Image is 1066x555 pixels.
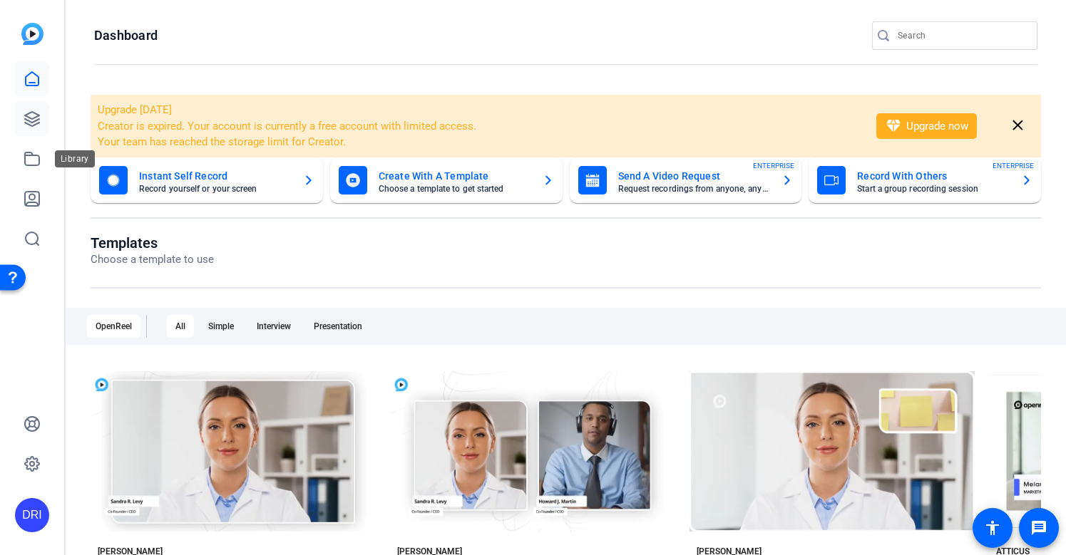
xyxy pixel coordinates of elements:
mat-icon: message [1030,519,1047,536]
div: Simple [200,315,242,338]
button: Record With OthersStart a group recording sessionENTERPRISE [809,157,1041,203]
mat-icon: close [1009,117,1027,135]
span: ENTERPRISE [753,160,794,171]
input: Search [898,27,1026,44]
img: blue-gradient.svg [21,23,43,45]
div: Library [55,150,95,167]
h1: Dashboard [94,27,158,44]
span: ENTERPRISE [993,160,1034,171]
mat-card-subtitle: Record yourself or your screen [139,185,292,193]
mat-card-title: Create With A Template [379,167,531,185]
mat-card-subtitle: Request recordings from anyone, anywhere [618,185,771,193]
mat-card-title: Record With Others [857,167,1010,185]
h1: Templates [91,234,214,251]
div: All [167,315,194,338]
button: Instant Self RecordRecord yourself or your screen [91,157,323,203]
div: DRI [15,498,49,532]
button: Upgrade now [876,113,977,139]
li: Creator is expired. Your account is currently a free account with limited access. [98,118,858,135]
div: Interview [248,315,299,338]
div: Presentation [305,315,371,338]
div: OpenReel [87,315,140,338]
mat-icon: accessibility [984,519,1001,536]
button: Create With A TemplateChoose a template to get started [330,157,563,203]
mat-card-subtitle: Start a group recording session [857,185,1010,193]
p: Choose a template to use [91,251,214,268]
mat-card-title: Send A Video Request [618,167,771,185]
mat-icon: diamond [885,118,902,135]
span: Upgrade [DATE] [98,103,172,116]
li: Your team has reached the storage limit for Creator. [98,134,858,150]
button: Send A Video RequestRequest recordings from anyone, anywhereENTERPRISE [570,157,802,203]
mat-card-title: Instant Self Record [139,167,292,185]
mat-card-subtitle: Choose a template to get started [379,185,531,193]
